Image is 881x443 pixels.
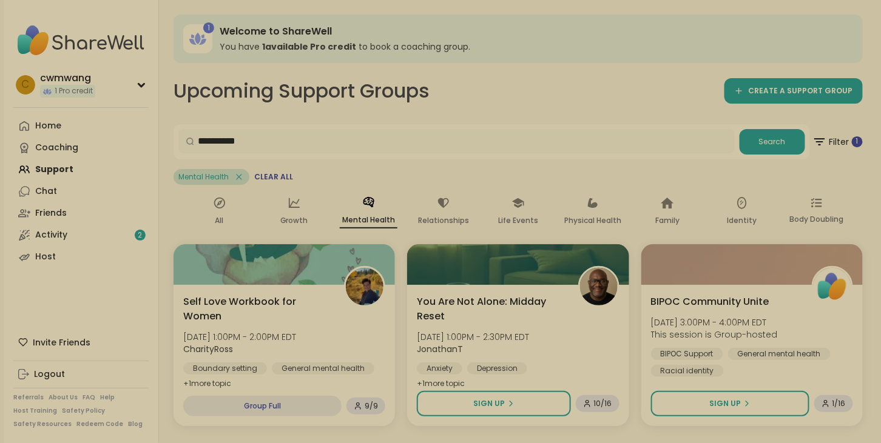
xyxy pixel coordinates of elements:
[62,407,105,415] a: Safety Policy
[262,41,356,53] b: 1 available Pro credit
[655,213,680,228] p: Family
[365,401,378,411] span: 9 / 9
[40,72,95,85] div: cwmwang
[417,343,463,355] b: JonathanT
[183,331,296,343] span: [DATE] 1:00PM - 2:00PM EDT
[651,391,809,416] button: Sign Up
[55,86,93,96] span: 1 Pro credit
[473,398,505,409] span: Sign Up
[13,224,149,246] a: Activity2
[35,207,67,219] div: Friends
[183,295,331,324] span: Self Love Workbook for Women
[594,399,612,408] span: 10 / 16
[812,124,863,159] button: Filter 1
[35,251,56,263] div: Host
[220,41,846,53] h3: You have to book a coaching group.
[724,78,863,104] a: CREATE A SUPPORT GROUP
[13,364,149,385] a: Logout
[138,230,143,241] span: 2
[35,229,67,241] div: Activity
[183,396,342,416] div: Group Full
[49,393,78,402] a: About Us
[418,213,469,228] p: Relationships
[727,213,757,228] p: Identity
[790,212,844,227] p: Body Doubling
[128,420,143,428] a: Blog
[467,362,527,375] div: Depression
[417,295,564,324] span: You Are Not Alone: Midday Reset
[183,362,267,375] div: Boundary setting
[13,393,44,402] a: Referrals
[215,213,224,228] p: All
[220,25,846,38] h3: Welcome to ShareWell
[856,136,859,147] span: 1
[13,202,149,224] a: Friends
[709,398,741,409] span: Sign Up
[34,368,65,381] div: Logout
[35,185,57,198] div: Chat
[651,348,723,360] div: BIPOC Support
[759,136,786,147] span: Search
[183,343,233,355] b: CharityRoss
[13,420,72,428] a: Safety Resources
[76,420,123,428] a: Redeem Code
[417,331,529,343] span: [DATE] 1:00PM - 2:30PM EDT
[13,137,149,159] a: Coaching
[340,213,397,228] p: Mental Health
[651,295,769,309] span: BIPOC Community Unite
[35,120,61,132] div: Home
[13,246,149,268] a: Host
[832,399,846,408] span: 1 / 16
[13,19,149,62] img: ShareWell Nav Logo
[564,213,621,228] p: Physical Health
[812,127,863,156] span: Filter
[100,393,115,402] a: Help
[417,362,462,375] div: Anxiety
[740,129,805,155] button: Search
[346,268,383,305] img: CharityRoss
[651,316,778,328] span: [DATE] 3:00PM - 4:00PM EDT
[814,268,851,305] img: ShareWell
[417,391,570,416] button: Sign Up
[272,362,374,375] div: General mental health
[203,22,214,33] div: 1
[651,365,724,377] div: Racial identity
[22,77,30,93] span: c
[254,172,293,182] span: Clear All
[178,172,229,182] span: Mental Health
[651,328,778,341] span: This session is Group-hosted
[580,268,618,305] img: JonathanT
[13,407,57,415] a: Host Training
[749,86,853,96] span: CREATE A SUPPORT GROUP
[83,393,95,402] a: FAQ
[174,78,430,105] h2: Upcoming Support Groups
[280,213,308,228] p: Growth
[13,115,149,137] a: Home
[13,331,149,353] div: Invite Friends
[498,213,538,228] p: Life Events
[35,142,78,154] div: Coaching
[728,348,831,360] div: General mental health
[13,181,149,202] a: Chat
